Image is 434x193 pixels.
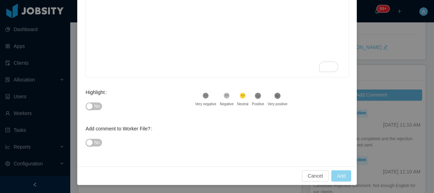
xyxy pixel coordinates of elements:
label: Highlight [86,90,109,95]
button: Add [331,170,351,181]
div: Positive [252,101,264,107]
div: Negative [220,101,233,107]
button: Highlight [86,102,102,110]
span: No [94,103,100,110]
div: Very negative [195,101,216,107]
div: Neutral [237,101,248,107]
button: Cancel [302,170,328,181]
div: Very positive [268,101,288,107]
span: No [94,139,100,146]
label: Add comment to Worker File? [86,126,155,131]
button: Add comment to Worker File? [86,139,102,146]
